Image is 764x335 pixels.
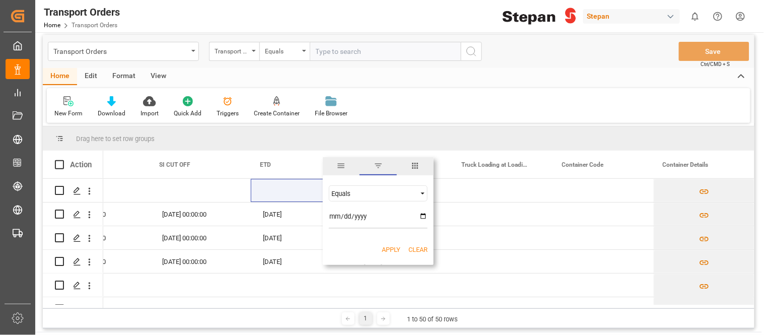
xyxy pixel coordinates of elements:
span: Truck Loading at Loading Site [461,161,529,168]
div: Press SPACE to select this row. [43,250,103,274]
div: File Browser [315,109,348,118]
span: columns [397,157,434,175]
div: Press SPACE to select this row. [43,274,103,297]
span: Drag here to set row groups [76,135,155,143]
div: Create Container [254,109,300,118]
button: Clear [408,245,428,255]
div: [DATE] [352,297,452,320]
button: Save [679,42,749,61]
input: Type to search [310,42,461,61]
div: Press SPACE to select this row. [43,203,103,226]
button: Apply [382,245,400,255]
div: Transport Orders [53,44,188,57]
button: search button [461,42,482,61]
div: [DATE] 00:00:00 [150,250,251,273]
div: Format [105,68,143,85]
div: [DATE] 00:00:00 [150,297,251,320]
button: open menu [48,42,199,61]
div: Edit [77,68,105,85]
div: Equals [331,190,416,197]
div: [DATE] [251,203,352,226]
div: Press SPACE to select this row. [43,297,103,321]
div: Quick Add [174,109,201,118]
div: Action [70,160,92,169]
div: Transport Order Reference (PO) [215,44,249,56]
div: [DATE] [251,226,352,249]
div: New Form [54,109,83,118]
span: Container Code [562,161,604,168]
button: open menu [209,42,259,61]
div: Press SPACE to select this row. [43,179,103,203]
div: [DATE] [452,297,553,320]
a: Home [44,22,60,29]
div: Transport Orders [44,5,120,20]
span: ETD [260,161,271,168]
span: general [323,157,360,175]
button: show 0 new notifications [684,5,707,28]
span: Ctrl/CMD + S [701,60,730,68]
div: View [143,68,174,85]
div: 1 to 50 of 50 rows [407,314,458,324]
div: Stepan [583,9,680,24]
span: filter [360,157,396,175]
div: [DATE] [251,250,352,273]
div: [DATE] 00:00:00 [150,226,251,249]
div: Home [43,68,77,85]
div: Equals [265,44,299,56]
span: Container Details [663,161,709,168]
img: Stepan_Company_logo.svg.png_1713531530.png [503,8,576,25]
div: Filtering operator [329,185,428,202]
button: Stepan [583,7,684,26]
div: Press SPACE to select this row. [43,226,103,250]
div: Download [98,109,125,118]
input: yyyy-mm-dd [329,209,428,229]
div: 1 [360,312,372,325]
button: Help Center [707,5,729,28]
div: [DATE] [251,297,352,320]
span: SI CUT OFF [159,161,190,168]
button: open menu [259,42,310,61]
div: [DATE] 00:00:00 [150,203,251,226]
div: Import [141,109,159,118]
div: Triggers [217,109,239,118]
